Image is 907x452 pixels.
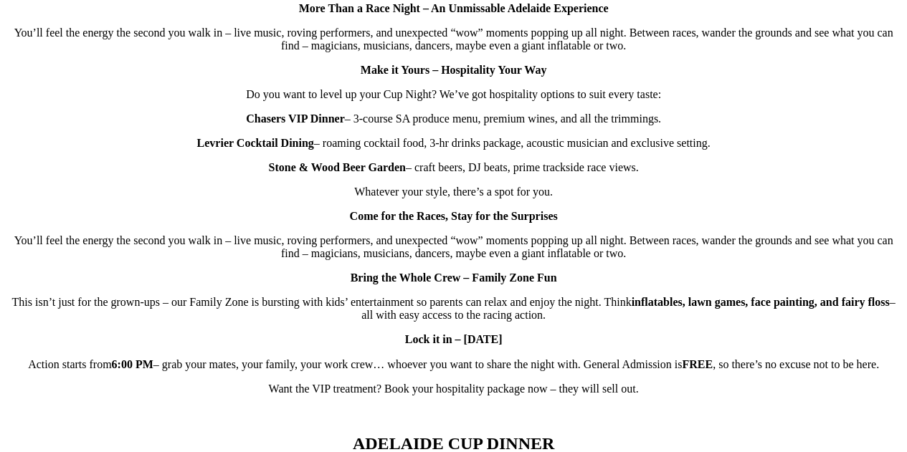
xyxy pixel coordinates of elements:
p: You’ll feel the energy the second you walk in – live music, roving performers, and unexpected “wo... [6,27,901,52]
strong: :00 PM [118,357,153,370]
strong: Bring the Whole Crew – Family Zone Fun [351,271,557,284]
p: This isn’t just for the grown-ups – our Family Zone is bursting with kids’ entertainment so paren... [6,296,901,322]
strong: 6 [112,357,118,370]
strong: More Than a Race Night – An Unmissable Adelaide Experience [299,2,609,14]
p: – craft beers, DJ beats, prime trackside race views. [6,161,901,174]
p: Action starts from – grab your mates, your family, your work crew… whoever you want to share the ... [6,357,901,370]
strong: FREE [682,357,713,370]
p: Do you want to level up your Cup Night? We’ve got hospitality options to suit every taste: [6,88,901,101]
p: Whatever your style, there’s a spot for you. [6,186,901,198]
strong: inflatables, lawn games, face painting, and fairy floss [631,296,889,308]
strong: Levrier Cocktail Dining [197,137,314,149]
strong: Make it Yours – Hospitality Your Way [361,64,547,76]
strong: Stone & Wood Beer Garden [268,161,405,173]
p: – 3-course SA produce menu, premium wines, and all the trimmings. [6,112,901,125]
p: You’ll feel the energy the second you walk in – live music, roving performers, and unexpected “wo... [6,234,901,260]
strong: Come for the Races, Stay for the Surprises [349,210,557,222]
strong: Lock it in – [DATE] [405,333,503,345]
p: – roaming cocktail food, 3-hr drinks package, acoustic musician and exclusive setting. [6,137,901,150]
strong: Chasers VIP Dinner [246,112,345,125]
p: Want the VIP treatment? Book your hospitality package now – they will sell out. [6,382,901,395]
